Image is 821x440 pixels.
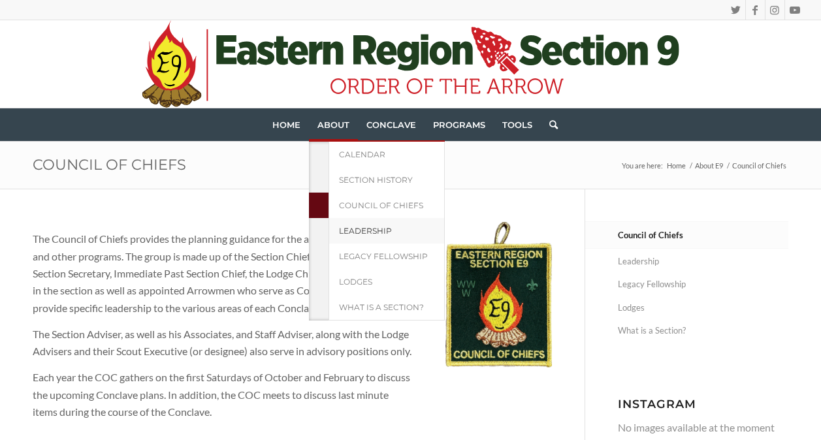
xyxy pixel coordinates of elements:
a: Calendar [329,142,445,167]
a: Council of Chiefs [329,193,445,218]
p: Each year the COC gathers on the first Saturdays of October and February to discuss the upcoming ... [33,369,414,420]
span: Council of Chiefs [339,200,423,210]
a: Section History [329,167,445,193]
span: Lodges [339,277,372,287]
span: Calendar [339,149,385,159]
span: Section History [339,175,413,185]
span: About E9 [695,161,723,170]
span: Tools [502,119,532,130]
a: Programs [425,108,494,141]
a: Lodges [329,269,445,294]
a: Home [264,108,309,141]
a: Legacy Fellowship [329,244,445,269]
span: About [317,119,349,130]
a: About E9 [693,161,725,170]
a: Home [665,161,688,170]
a: Council of Chiefs [618,223,788,248]
span: Programs [433,119,485,130]
span: What is a Section? [339,302,424,312]
span: / [725,161,730,170]
a: About [309,108,358,141]
a: Tools [494,108,541,141]
img: E9_Council-Of-Chiefs_Patch [445,222,552,368]
a: What is a Section? [618,319,788,342]
a: Lodges [618,296,788,319]
a: Conclave [358,108,425,141]
a: Legacy Fellowship [618,273,788,296]
a: Search [541,108,558,141]
p: The Section Adviser, as well as his Associates, and Staff Adviser, along with the Lodge Advisers ... [33,326,414,360]
p: No images available at the moment [618,419,788,436]
a: Leadership [618,250,788,273]
span: Legacy Fellowship [339,251,428,261]
span: / [688,161,693,170]
span: Home [667,161,686,170]
a: Leadership [329,218,445,244]
a: Council of Chiefs [33,155,186,174]
span: You are here: [622,161,663,170]
a: What is a Section? [329,294,445,321]
span: Conclave [366,119,416,130]
span: Council of Chiefs [730,161,788,170]
h3: Instagram [618,398,788,410]
span: Leadership [339,226,392,236]
p: The Council of Chiefs provides the planning guidance for the annual section conclave and other pr... [33,230,414,317]
span: Home [272,119,300,130]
